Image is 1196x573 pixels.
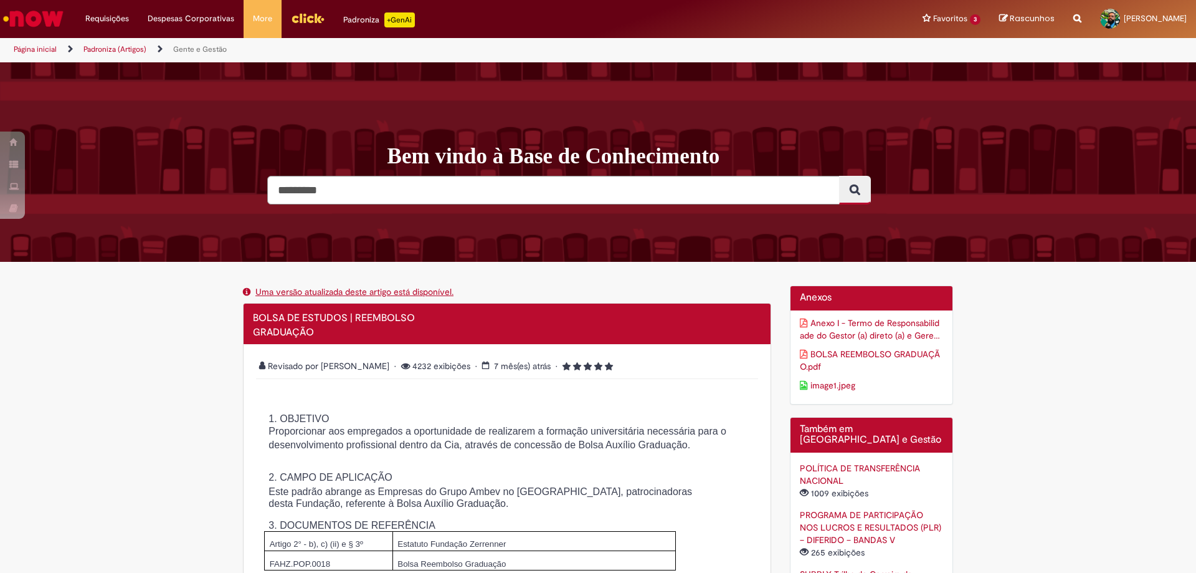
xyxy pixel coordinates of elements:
span: Despesas Corporativas [148,12,234,25]
i: 3 [584,362,592,371]
a: Gente e Gestão [173,44,227,54]
a: Padroniza (Artigos) [83,44,146,54]
span: Classificação média do artigo - 5.0 estrelas [562,360,613,372]
ul: Anexos [800,314,944,395]
p: +GenAi [384,12,415,27]
span: Revisado por [PERSON_NAME] [259,360,392,372]
a: Página inicial [14,44,57,54]
span: More [253,12,272,25]
span: Rascunhos [1010,12,1055,24]
i: 1 [562,362,571,371]
span: [PERSON_NAME] [1124,13,1187,24]
span: 3 [970,14,980,25]
h1: 3. DOCUMENTOS DE REFERÊNCIA [283,520,755,531]
h1: 1. OBJETIVO [283,413,755,425]
h1: Bem vindo à Base de Conhecimento [387,143,962,170]
span: 4232 exibições [394,360,473,372]
a: Download de anexo BOLSA REEMBOLSO GRADUAÇÃO.pdf [800,348,944,373]
span: Artigo 2° - b), c) (ii) e § 3º [270,539,363,549]
input: Pesquisar [267,176,840,205]
a: PROGRAMA DE PARTICIPAÇÃO NOS LUCROS E RESULTADOS (PLR) – DIFERIDO – BANDAS V [800,509,941,546]
div: Padroniza [343,12,415,27]
span: Estatuto Fundação Zerrenner [397,539,506,549]
a: Download de anexo image1.jpeg [800,379,944,392]
span: Bolsa Reembolso Graduação [397,559,506,569]
span: • [394,360,399,372]
span: • [556,360,560,372]
a: Download de anexo Anexo I - Termo de Responsabilidade do Gestor (a) direto (a) e Gerente de Gente... [800,317,944,342]
time: 27/02/2025 11:33:54 [494,360,551,372]
p: Proporcionar aos empregados a oportunidade de realizarem a formação universitária necessária para... [268,425,734,453]
a: Uma versão atualizada deste artigo está disponível. [255,286,453,297]
h2: Anexos [800,292,944,304]
img: ServiceNow [1,6,65,31]
i: 4 [594,362,602,371]
span: 265 exibições [800,547,867,558]
i: 2 [573,362,581,371]
h1: 2. CAMPO DE APLICAÇÃO [283,472,755,483]
p: Este padrão abrange as Empresas do Grupo Ambev no [GEOGRAPHIC_DATA], patrocinadoras desta Fundaçã... [268,486,714,510]
span: BOLSA DE ESTUDOS | REEMBOLSO GRADUAÇÃO [253,312,415,339]
span: FAHZ.POP.0018 [270,559,331,569]
i: 5 [605,362,613,371]
a: Rascunhos [999,13,1055,25]
span: 5 rating [556,360,613,372]
span: Favoritos [933,12,967,25]
button: Pesquisar [839,176,871,205]
h2: Também em [GEOGRAPHIC_DATA] e Gestão [800,424,944,446]
a: POLÍTICA DE TRANSFERÊNCIA NACIONAL [800,463,920,486]
img: click_logo_yellow_360x200.png [291,9,325,27]
span: Requisições [85,12,129,25]
span: 7 mês(es) atrás [494,360,551,372]
span: 1009 exibições [800,488,871,499]
span: • [475,360,480,372]
ul: Trilhas de página [9,38,788,61]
